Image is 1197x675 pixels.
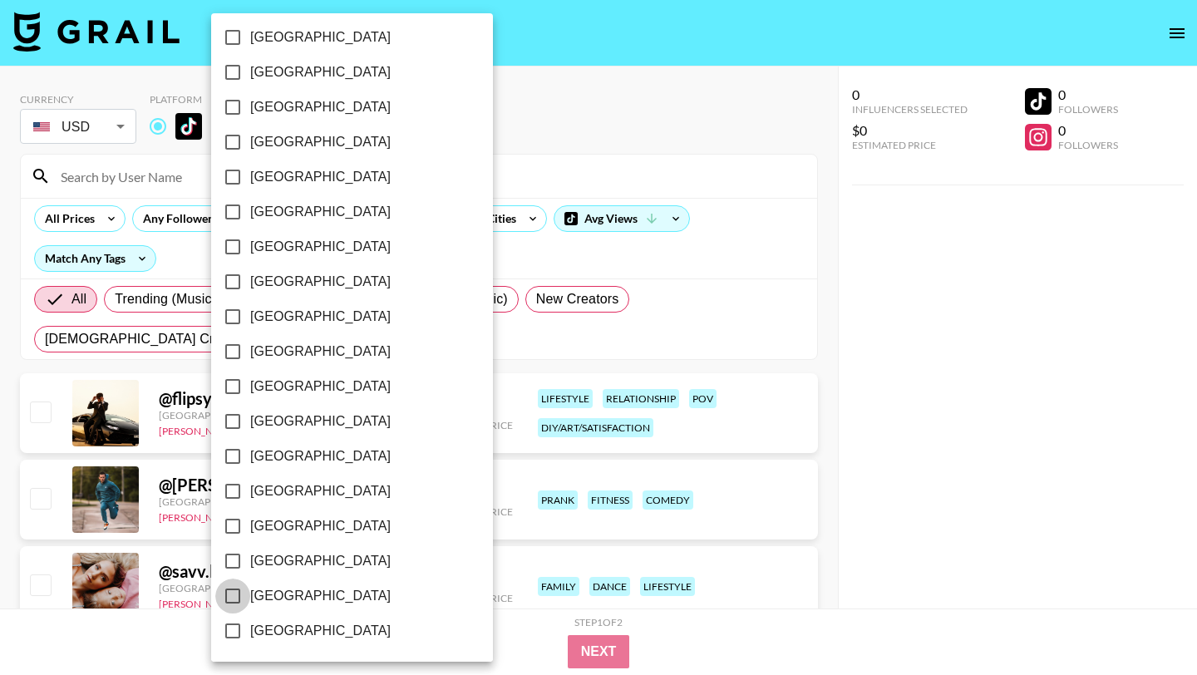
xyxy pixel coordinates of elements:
[250,97,391,117] span: [GEOGRAPHIC_DATA]
[250,167,391,187] span: [GEOGRAPHIC_DATA]
[250,481,391,501] span: [GEOGRAPHIC_DATA]
[250,307,391,327] span: [GEOGRAPHIC_DATA]
[250,342,391,362] span: [GEOGRAPHIC_DATA]
[250,377,391,397] span: [GEOGRAPHIC_DATA]
[250,621,391,641] span: [GEOGRAPHIC_DATA]
[250,237,391,257] span: [GEOGRAPHIC_DATA]
[1114,592,1177,655] iframe: Drift Widget Chat Controller
[250,551,391,571] span: [GEOGRAPHIC_DATA]
[250,411,391,431] span: [GEOGRAPHIC_DATA]
[250,586,391,606] span: [GEOGRAPHIC_DATA]
[250,446,391,466] span: [GEOGRAPHIC_DATA]
[250,516,391,536] span: [GEOGRAPHIC_DATA]
[250,202,391,222] span: [GEOGRAPHIC_DATA]
[250,27,391,47] span: [GEOGRAPHIC_DATA]
[250,272,391,292] span: [GEOGRAPHIC_DATA]
[250,132,391,152] span: [GEOGRAPHIC_DATA]
[250,62,391,82] span: [GEOGRAPHIC_DATA]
